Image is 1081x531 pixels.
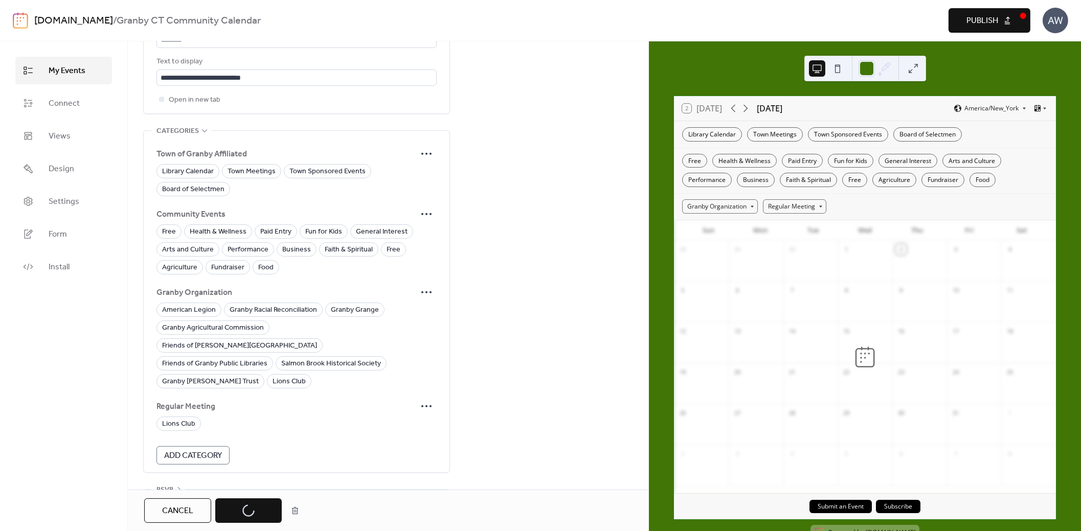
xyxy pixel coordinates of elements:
[305,226,342,238] span: Fun for Kids
[876,500,920,513] button: Subscribe
[950,407,961,419] div: 31
[782,154,823,168] div: Paid Entry
[156,209,416,221] span: Community Events
[356,226,408,238] span: General Interest
[281,358,381,370] span: Salmon Brook Historical Society
[273,376,306,388] span: Lions Club
[966,15,998,27] span: Publish
[682,220,734,241] div: Sun
[841,448,852,459] div: 5
[1004,326,1016,337] div: 18
[895,448,907,459] div: 6
[331,304,379,316] span: Granby Grange
[162,358,267,370] span: Friends of Granby Public Libraries
[732,285,743,296] div: 6
[780,173,837,187] div: Faith & Spiritual
[879,154,937,168] div: General Interest
[15,253,112,281] a: Install
[950,448,961,459] div: 7
[162,244,214,256] span: Arts and Culture
[950,326,961,337] div: 17
[786,326,798,337] div: 14
[49,228,67,241] span: Form
[677,366,688,378] div: 19
[921,173,964,187] div: Fundraiser
[162,418,195,430] span: Lions Club
[677,407,688,419] div: 26
[786,285,798,296] div: 7
[156,56,435,68] div: Text to display
[228,166,276,178] span: Town Meetings
[808,127,888,142] div: Town Sponsored Events
[786,366,798,378] div: 21
[117,11,261,31] b: Granby CT Community Calendar
[260,226,291,238] span: Paid Entry
[1004,448,1016,459] div: 8
[162,304,216,316] span: American Legion
[15,89,112,117] a: Connect
[34,11,113,31] a: [DOMAIN_NAME]
[996,220,1048,241] div: Sat
[895,366,907,378] div: 23
[156,484,173,496] span: RSVP
[190,226,246,238] span: Health & Wellness
[162,226,176,238] span: Free
[841,366,852,378] div: 22
[1004,285,1016,296] div: 11
[156,125,199,137] span: Categories
[1004,366,1016,378] div: 25
[162,166,214,178] span: Library Calendar
[950,244,961,255] div: 3
[786,244,798,255] div: 30
[49,98,80,110] span: Connect
[895,407,907,419] div: 30
[895,326,907,337] div: 16
[282,244,311,256] span: Business
[732,366,743,378] div: 20
[15,220,112,248] a: Form
[162,376,259,388] span: Granby [PERSON_NAME] Trust
[156,446,230,465] button: Add Category
[747,127,803,142] div: Town Meetings
[732,326,743,337] div: 13
[49,130,71,143] span: Views
[15,155,112,182] a: Design
[15,122,112,150] a: Views
[156,148,416,160] span: Town of Granby Affiliated
[162,262,197,274] span: Agriculture
[230,304,317,316] span: Granby Racial Reconciliation
[732,407,743,419] div: 27
[682,173,732,187] div: Performance
[13,12,28,29] img: logo
[949,8,1030,33] button: Publish
[144,498,211,523] button: Cancel
[325,244,373,256] span: Faith & Spiritual
[682,154,707,168] div: Free
[732,244,743,255] div: 29
[787,220,839,241] div: Tue
[737,173,775,187] div: Business
[677,244,688,255] div: 28
[15,57,112,84] a: My Events
[841,285,852,296] div: 8
[113,11,117,31] b: /
[964,105,1019,111] span: America/New_York
[258,262,274,274] span: Food
[839,220,891,241] div: Wed
[970,173,996,187] div: Food
[162,340,317,352] span: Friends of [PERSON_NAME][GEOGRAPHIC_DATA]
[841,326,852,337] div: 15
[786,407,798,419] div: 28
[895,285,907,296] div: 9
[786,448,798,459] div: 4
[49,163,74,175] span: Design
[950,285,961,296] div: 10
[1043,8,1068,33] div: AW
[677,448,688,459] div: 2
[842,173,867,187] div: Free
[841,407,852,419] div: 29
[895,244,907,255] div: 2
[872,173,916,187] div: Agriculture
[712,154,777,168] div: Health & Wellness
[164,450,222,462] span: Add Category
